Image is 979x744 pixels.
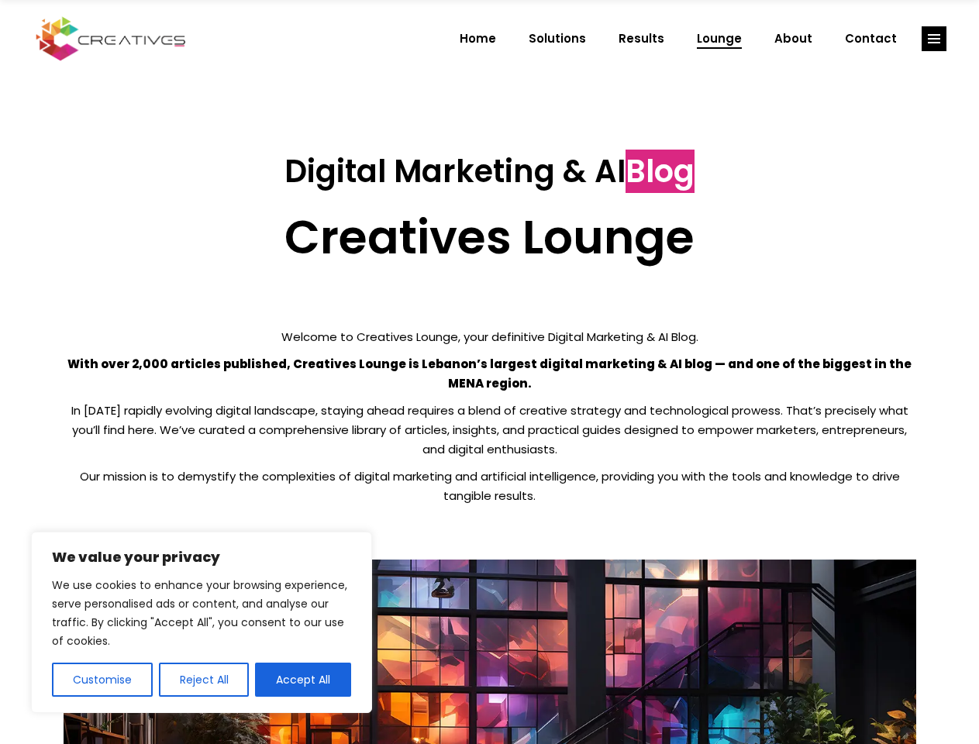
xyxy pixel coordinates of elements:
[64,209,916,265] h2: Creatives Lounge
[460,19,496,59] span: Home
[681,19,758,59] a: Lounge
[774,19,812,59] span: About
[64,467,916,505] p: Our mission is to demystify the complexities of digital marketing and artificial intelligence, pr...
[255,663,351,697] button: Accept All
[443,19,512,59] a: Home
[626,150,695,193] span: Blog
[67,356,912,391] strong: With over 2,000 articles published, Creatives Lounge is Lebanon’s largest digital marketing & AI ...
[64,401,916,459] p: In [DATE] rapidly evolving digital landscape, staying ahead requires a blend of creative strategy...
[64,153,916,190] h3: Digital Marketing & AI
[697,19,742,59] span: Lounge
[602,19,681,59] a: Results
[31,532,372,713] div: We value your privacy
[52,576,351,650] p: We use cookies to enhance your browsing experience, serve personalised ads or content, and analys...
[922,26,946,51] a: link
[758,19,829,59] a: About
[52,548,351,567] p: We value your privacy
[829,19,913,59] a: Contact
[52,663,153,697] button: Customise
[845,19,897,59] span: Contact
[64,327,916,346] p: Welcome to Creatives Lounge, your definitive Digital Marketing & AI Blog.
[529,19,586,59] span: Solutions
[512,19,602,59] a: Solutions
[159,663,250,697] button: Reject All
[619,19,664,59] span: Results
[33,15,189,63] img: Creatives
